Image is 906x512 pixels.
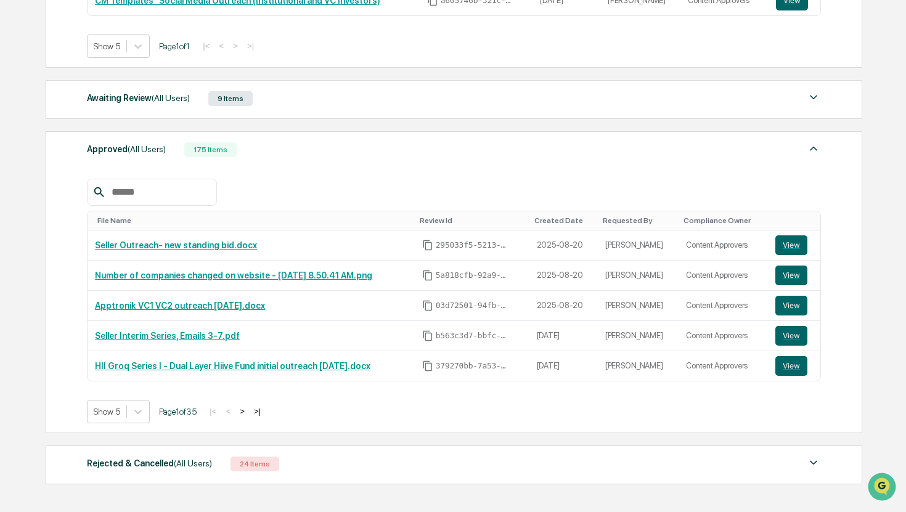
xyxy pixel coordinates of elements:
[420,216,524,225] div: Toggle SortBy
[775,326,807,346] button: View
[598,230,679,261] td: [PERSON_NAME]
[25,155,80,168] span: Preclearance
[87,208,149,218] a: Powered byPylon
[775,296,807,315] button: View
[159,407,197,417] span: Page 1 of 35
[436,270,510,280] span: 5a818cfb-92a9-41aa-96c9-13f3f1f6b83b
[422,240,433,251] span: Copy Id
[123,209,149,218] span: Pylon
[775,235,813,255] a: View
[436,301,510,311] span: 03d72501-94fb-40b4-9e4d-014860f87288
[422,330,433,341] span: Copy Id
[778,216,815,225] div: Toggle SortBy
[84,150,158,173] a: 🗄️Attestations
[199,41,213,51] button: |<
[7,150,84,173] a: 🖐️Preclearance
[529,261,598,291] td: 2025-08-20
[679,261,767,291] td: Content Approvers
[174,458,212,468] span: (All Users)
[25,179,78,191] span: Data Lookup
[42,94,202,107] div: Start new chat
[97,216,410,225] div: Toggle SortBy
[598,261,679,291] td: [PERSON_NAME]
[775,266,807,285] button: View
[95,331,240,341] a: Seller Interim Series, Emails 3-7.pdf
[12,180,22,190] div: 🔎
[152,93,190,103] span: (All Users)
[42,107,156,116] div: We're available if you need us!
[229,41,242,51] button: >
[529,291,598,321] td: 2025-08-20
[775,296,813,315] a: View
[215,41,227,51] button: <
[679,321,767,351] td: Content Approvers
[128,144,166,154] span: (All Users)
[684,216,762,225] div: Toggle SortBy
[208,91,253,106] div: 9 Items
[95,301,265,311] a: Apptronik VC1 VC2 outreach [DATE].docx
[867,471,900,505] iframe: Open customer support
[222,406,234,417] button: <
[250,406,264,417] button: >|
[436,331,510,341] span: b563c3d7-bbfc-4e76-a8ec-67d4dedbd07b
[603,216,674,225] div: Toggle SortBy
[87,141,166,157] div: Approved
[775,266,813,285] a: View
[32,56,203,69] input: Clear
[775,235,807,255] button: View
[95,361,370,371] a: HII Groq Series I - Dual Layer Hiive Fund initial outreach [DATE].docx
[806,455,821,470] img: caret
[184,142,237,157] div: 175 Items
[87,90,190,106] div: Awaiting Review
[159,41,190,51] span: Page 1 of 1
[12,26,224,46] p: How can we help?
[210,98,224,113] button: Start new chat
[534,216,593,225] div: Toggle SortBy
[7,174,83,196] a: 🔎Data Lookup
[679,230,767,261] td: Content Approvers
[775,356,813,376] a: View
[95,270,372,280] a: Number of companies changed on website - [DATE] 8.50.41 AM.png
[206,406,220,417] button: |<
[775,326,813,346] a: View
[102,155,153,168] span: Attestations
[806,141,821,156] img: caret
[529,230,598,261] td: 2025-08-20
[598,291,679,321] td: [PERSON_NAME]
[87,455,212,471] div: Rejected & Cancelled
[598,351,679,381] td: [PERSON_NAME]
[231,457,279,471] div: 24 Items
[236,406,248,417] button: >
[89,156,99,166] div: 🗄️
[12,94,35,116] img: 1746055101610-c473b297-6a78-478c-a979-82029cc54cd1
[12,156,22,166] div: 🖐️
[679,291,767,321] td: Content Approvers
[422,360,433,372] span: Copy Id
[775,356,807,376] button: View
[529,351,598,381] td: [DATE]
[422,270,433,281] span: Copy Id
[598,321,679,351] td: [PERSON_NAME]
[806,90,821,105] img: caret
[422,300,433,311] span: Copy Id
[679,351,767,381] td: Content Approvers
[95,240,257,250] a: Seller Outreach- new standing bid.docx
[436,240,510,250] span: 295033f5-5213-4c5b-be8d-d5263750e551
[436,361,510,371] span: 379270bb-7a53-48f3-b3c9-f450ac370f51
[529,321,598,351] td: [DATE]
[243,41,258,51] button: >|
